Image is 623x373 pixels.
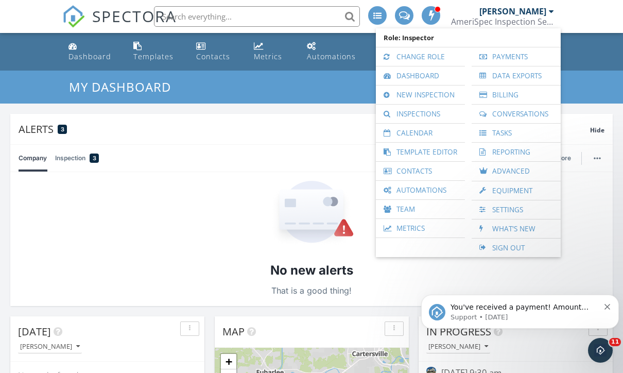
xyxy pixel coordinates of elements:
[477,239,556,257] a: Sign Out
[269,181,354,245] img: Empty State
[609,338,621,346] span: 11
[33,40,182,49] p: Message from Support, sent 1d ago
[381,47,460,66] a: Change Role
[222,325,245,338] span: Map
[451,16,554,27] div: AmeriSpec Inspection Services
[154,6,360,27] input: Search everything...
[594,157,601,159] img: ellipsis-632cfdd7c38ec3a7d453.svg
[187,28,194,37] button: Dismiss notification
[381,181,460,199] a: Automations
[417,273,623,345] iframe: Intercom notifications message
[477,124,556,142] a: Tasks
[270,262,353,279] h2: No new alerts
[64,37,121,66] a: Dashboard
[62,14,177,36] a: SPECTORA
[19,145,47,172] a: Company
[55,145,99,172] a: Inspection
[33,30,179,141] span: You've received a payment! Amount $463.50 Fee $15.46 Net $448.04 Transaction # pi_3SC7rFK7snlDGpR...
[588,338,613,363] iframe: Intercom live chat
[381,66,460,85] a: Dashboard
[381,105,460,123] a: Inspections
[477,143,556,161] a: Reporting
[477,66,556,85] a: Data Exports
[92,5,177,27] span: SPECTORA
[303,37,366,66] a: Automations (Advanced)
[133,52,174,61] div: Templates
[426,340,490,354] button: [PERSON_NAME]
[477,86,556,104] a: Billing
[381,200,460,218] a: Team
[477,47,556,66] a: Payments
[250,37,294,66] a: Metrics
[254,52,282,61] div: Metrics
[129,37,184,66] a: Templates
[381,162,460,180] a: Contacts
[477,162,556,181] a: Advanced
[428,343,488,350] div: [PERSON_NAME]
[69,78,180,95] a: My Dashboard
[590,126,604,134] span: Hide
[192,37,241,66] a: Contacts
[19,122,590,136] div: Alerts
[62,5,85,28] img: The Best Home Inspection Software - Spectora
[93,153,96,163] span: 3
[221,354,236,369] a: Zoom in
[196,52,230,61] div: Contacts
[477,105,556,123] a: Conversations
[271,283,352,298] p: That is a good thing!
[477,219,556,238] a: What's New
[20,343,80,350] div: [PERSON_NAME]
[479,6,546,16] div: [PERSON_NAME]
[381,86,460,104] a: New Inspection
[61,126,64,133] span: 3
[477,200,556,219] a: Settings
[18,340,82,354] button: [PERSON_NAME]
[18,325,51,338] span: [DATE]
[477,181,556,200] a: Equipment
[307,52,356,61] div: Automations
[381,143,460,161] a: Template Editor
[373,37,425,66] a: Advanced
[68,52,111,61] div: Dashboard
[381,219,460,238] a: Metrics
[381,28,556,47] span: Role: Inspector
[381,124,460,142] a: Calendar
